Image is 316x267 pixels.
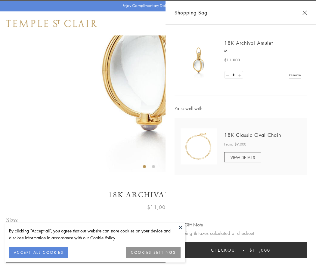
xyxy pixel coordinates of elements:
[224,57,240,63] span: $11,000
[175,105,307,112] span: Pairs well with
[302,11,307,15] button: Close Shopping Bag
[225,71,231,79] a: Set quantity to 0
[6,190,310,200] h1: 18K Archival Amulet
[9,247,68,258] button: ACCEPT ALL COOKIES
[224,152,261,162] a: VIEW DETAILS
[237,71,243,79] a: Set quantity to 2
[147,203,169,211] span: $11,000
[249,247,271,253] span: $11,000
[224,40,273,46] a: 18K Archival Amulet
[224,132,281,138] a: 18K Classic Oval Chain
[175,242,307,258] button: Checkout $11,000
[122,3,191,9] p: Enjoy Complimentary Delivery & Returns
[211,247,238,253] span: Checkout
[6,20,97,27] img: Temple St. Clair
[9,227,181,241] div: By clicking “Accept all”, you agree that our website can store cookies on your device and disclos...
[224,141,246,147] span: From: $9,000
[181,128,217,164] img: N88865-OV18
[6,215,19,225] span: Size:
[181,42,217,78] img: 18K Archival Amulet
[175,221,203,229] button: Add Gift Note
[175,9,207,17] span: Shopping Bag
[231,155,255,160] span: VIEW DETAILS
[289,72,301,78] a: Remove
[224,48,301,54] p: M
[175,229,307,237] p: Shipping & taxes calculated at checkout
[126,247,181,258] button: COOKIES SETTINGS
